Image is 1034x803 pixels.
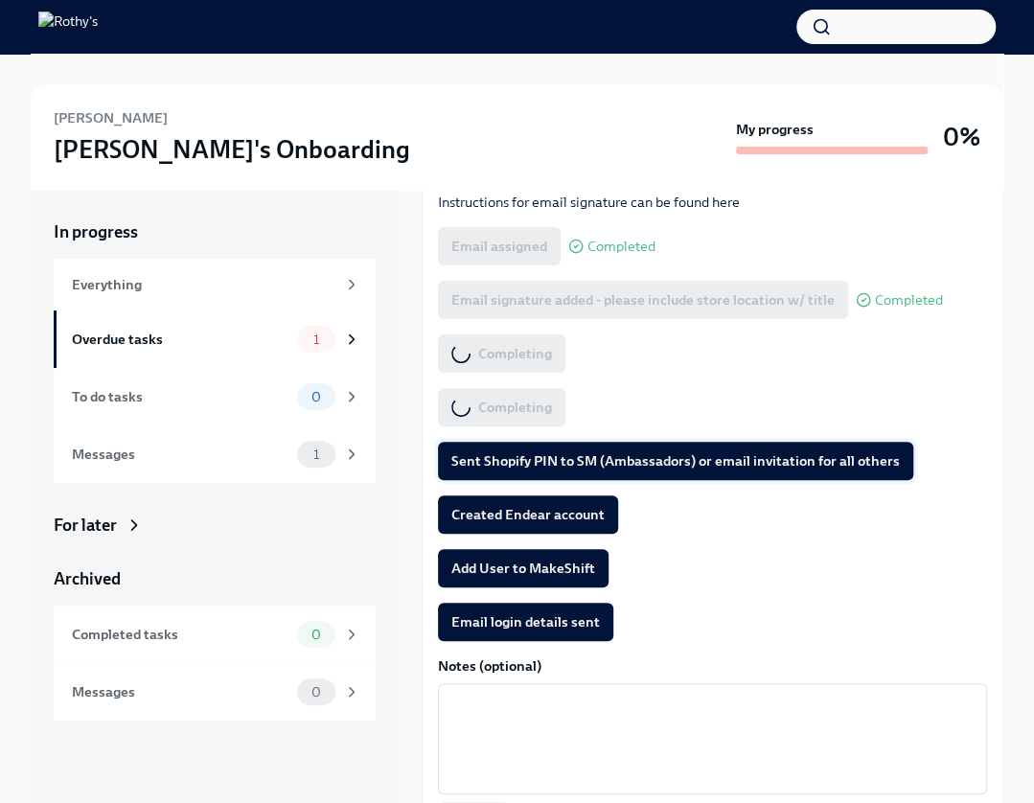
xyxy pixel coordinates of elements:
div: Overdue tasks [72,329,289,350]
h3: [PERSON_NAME]'s Onboarding [54,132,410,167]
a: In progress [54,220,376,243]
a: For later [54,514,376,537]
span: 0 [300,685,333,700]
button: Created Endear account [438,495,618,534]
span: Sent Shopify PIN to SM (Ambassadors) or email invitation for all others [451,451,900,470]
div: For later [54,514,117,537]
a: Completed tasks0 [54,606,376,663]
div: To do tasks [72,386,289,407]
span: Created Endear account [451,505,605,524]
div: Messages [72,681,289,702]
div: Everything [72,274,335,295]
strong: My progress [736,120,814,139]
img: Rothy's [38,11,98,42]
span: 0 [300,390,333,404]
h6: [PERSON_NAME] [54,107,168,128]
span: 1 [302,447,331,462]
a: Everything [54,259,376,310]
span: Completed [875,293,943,308]
a: To do tasks0 [54,368,376,425]
button: Add User to MakeShift [438,549,609,587]
label: Notes (optional) [438,656,987,676]
a: Messages1 [54,425,376,483]
a: Instructions for email signature can be found here [438,194,740,211]
button: Email login details sent [438,603,613,641]
div: Messages [72,444,289,465]
span: 1 [302,333,331,347]
a: Overdue tasks1 [54,310,376,368]
span: Email login details sent [451,612,600,631]
button: Sent Shopify PIN to SM (Ambassadors) or email invitation for all others [438,442,913,480]
a: Archived [54,567,376,590]
a: Messages0 [54,663,376,721]
div: Completed tasks [72,624,289,645]
h3: 0% [943,120,980,154]
span: Add User to MakeShift [451,559,595,578]
span: 0 [300,628,333,642]
span: Completed [587,240,655,254]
